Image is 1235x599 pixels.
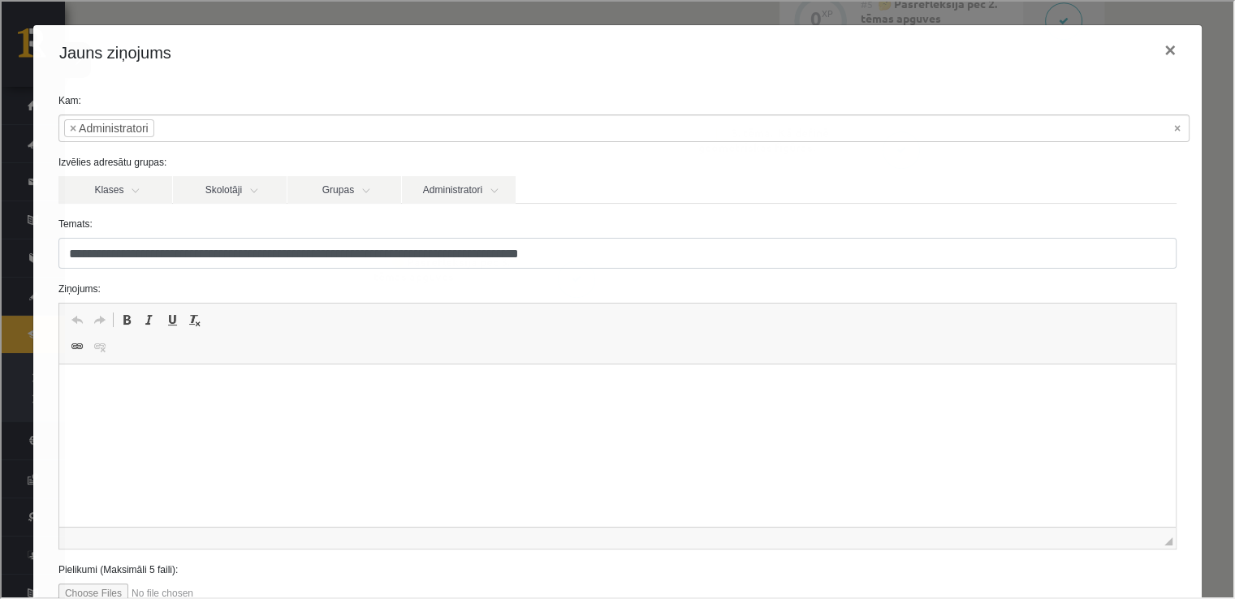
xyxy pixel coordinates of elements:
label: Pielikumi (Maksimāli 5 faili): [45,561,1187,575]
a: Link (Ctrl+K) [64,334,87,356]
a: Underline (Ctrl+U) [159,308,182,329]
a: Redo (Ctrl+Y) [87,308,110,329]
iframe: Editor, wiswyg-editor-47433748923700-1760105863-432 [58,363,1174,525]
a: Unlink [87,334,110,356]
a: Klases [57,175,171,202]
span: Noņemt visus vienumus [1172,119,1179,135]
li: Administratori [63,118,153,136]
label: Kam: [45,92,1187,106]
a: Remove Format [182,308,205,329]
a: Italic (Ctrl+I) [136,308,159,329]
span: Resize [1163,536,1171,544]
a: Grupas [286,175,399,202]
a: Bold (Ctrl+B) [114,308,136,329]
a: Skolotāji [171,175,285,202]
span: × [68,119,75,135]
label: Izvēlies adresātu grupas: [45,153,1187,168]
a: Administratori [400,175,514,202]
a: Undo (Ctrl+Z) [64,308,87,329]
button: × [1150,26,1187,71]
label: Ziņojums: [45,280,1187,295]
label: Temats: [45,215,1187,230]
h4: Jauns ziņojums [58,39,170,63]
